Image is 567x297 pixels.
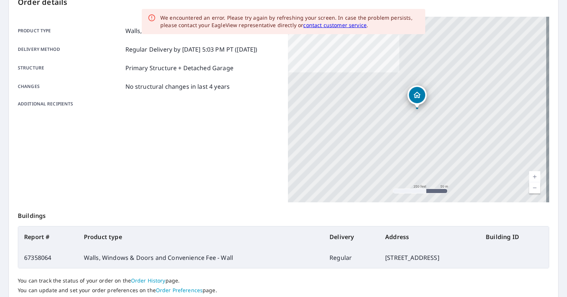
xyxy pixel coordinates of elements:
[131,277,165,284] a: Order History
[156,287,203,294] a: Order Preferences
[18,26,122,35] p: Product type
[18,226,78,247] th: Report #
[18,82,122,91] p: Changes
[529,171,540,182] a: Current Level 17, Zoom In
[125,45,258,54] p: Regular Delivery by [DATE] 5:03 PM PT ([DATE])
[18,63,122,72] p: Structure
[18,247,78,268] td: 67358064
[324,247,379,268] td: Regular
[379,247,480,268] td: [STREET_ADDRESS]
[18,277,549,284] p: You can track the status of your order on the page.
[125,26,274,35] p: Walls, Windows & Doors and Convenience Fee - Wall
[18,202,549,226] p: Buildings
[18,101,122,107] p: Additional recipients
[18,287,549,294] p: You can update and set your order preferences on the page.
[125,82,230,91] p: No structural changes in last 4 years
[18,45,122,54] p: Delivery method
[407,85,427,108] div: Dropped pin, building 1, Residential property, 4331 N 67th St Milwaukee, WI 53216
[379,226,480,247] th: Address
[324,226,379,247] th: Delivery
[529,182,540,193] a: Current Level 17, Zoom Out
[125,63,233,72] p: Primary Structure + Detached Garage
[78,226,324,247] th: Product type
[480,226,549,247] th: Building ID
[160,14,419,29] div: We encountered an error. Please try again by refreshing your screen. In case the problem persists...
[303,22,367,29] a: contact customer service
[78,247,324,268] td: Walls, Windows & Doors and Convenience Fee - Wall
